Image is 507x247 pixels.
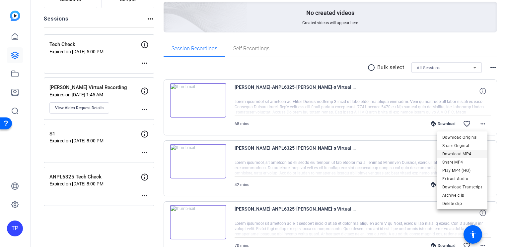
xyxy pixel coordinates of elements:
span: Download MP4 [442,150,482,158]
span: Share MP4 [442,158,482,166]
span: Play MP4 (HQ) [442,167,482,174]
span: Download Original [442,133,482,141]
span: Archive clip [442,191,482,199]
span: Share Original [442,142,482,150]
span: Extract Audio [442,175,482,183]
span: Download Transcript [442,183,482,191]
span: Delete clip [442,200,482,208]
